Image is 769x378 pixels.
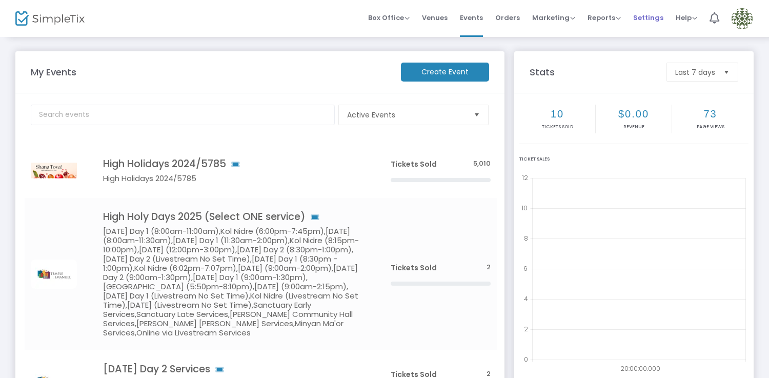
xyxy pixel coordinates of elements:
h2: 73 [673,108,747,120]
m-panel-title: Stats [524,65,661,79]
h2: 10 [520,108,594,120]
m-button: Create Event [401,63,489,82]
h5: High Holidays 2024/5785 [103,174,360,183]
div: Ticket Sales [519,156,748,163]
button: Select [470,105,484,125]
span: Tickets Sold [391,159,437,169]
text: 0 [524,355,528,364]
text: 2 [524,325,528,333]
span: 5,010 [473,159,491,169]
span: Orders [495,5,520,31]
p: Page Views [673,124,747,131]
p: Tickets sold [520,124,594,131]
span: Active Events [347,110,466,120]
button: Select [719,63,734,81]
span: Tickets Sold [391,263,437,273]
span: Venues [422,5,448,31]
text: 10 [521,204,528,212]
span: Reports [588,13,621,23]
p: Revenue [597,124,671,131]
span: Box Office [368,13,410,23]
text: 12 [522,173,528,182]
span: Marketing [532,13,575,23]
img: HHDEmailFooter57851.png [31,156,77,185]
h4: High Holidays 2024/5785 [103,158,360,170]
m-panel-title: My Events [26,65,396,79]
text: 4 [524,294,528,303]
span: Help [676,13,697,23]
h4: High Holy Days 2025 (Select ONE service) [103,211,360,223]
text: 6 [523,264,528,273]
input: Search events [31,105,335,125]
span: Events [460,5,483,31]
h4: [DATE] Day 2 Services [103,363,360,375]
span: Last 7 days [675,67,715,77]
text: 20:00:00.000 [620,364,660,373]
span: Settings [633,5,663,31]
h2: $0.00 [597,108,671,120]
img: TElogosmall.webp [31,260,77,289]
h5: [DATE] Day 1 (8:00am-11:00am),Kol Nidre (6:00pm-7:45pm),[DATE] (8:00am-11:30am),[DATE] Day 1 (11:... [103,227,360,337]
text: 8 [524,234,528,243]
span: 2 [487,263,491,272]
